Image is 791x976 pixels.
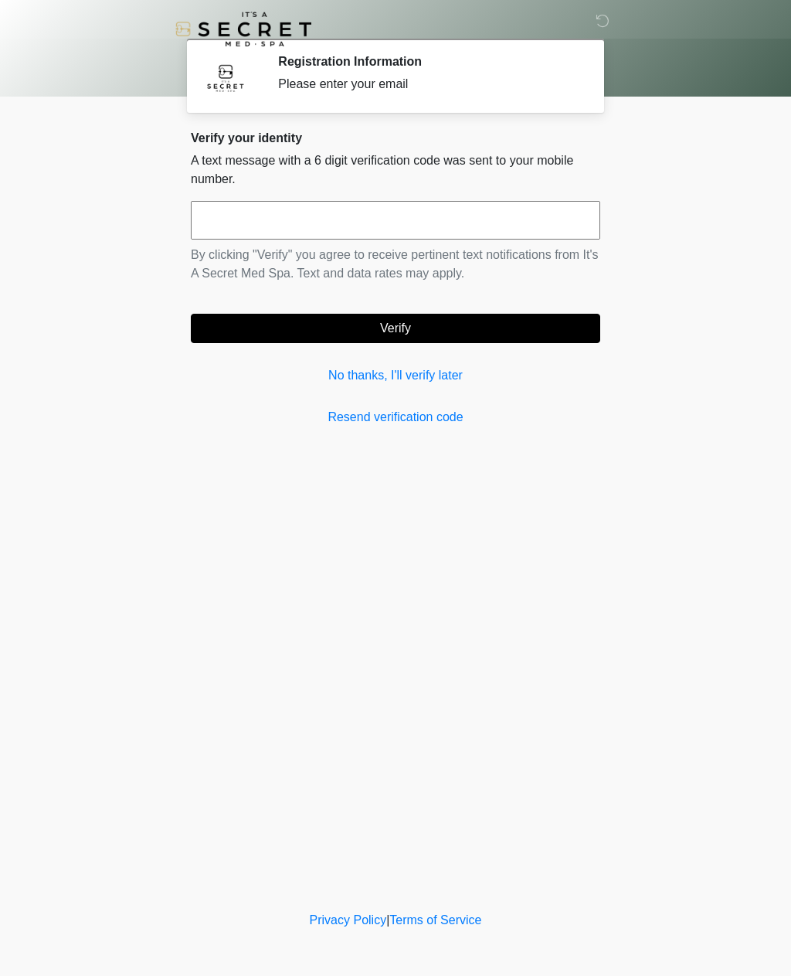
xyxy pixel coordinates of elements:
[386,913,389,927] a: |
[175,12,311,46] img: It's A Secret Med Spa Logo
[191,246,600,283] p: By clicking "Verify" you agree to receive pertinent text notifications from It's A Secret Med Spa...
[191,151,600,189] p: A text message with a 6 digit verification code was sent to your mobile number.
[389,913,481,927] a: Terms of Service
[191,408,600,427] a: Resend verification code
[278,54,577,69] h2: Registration Information
[278,75,577,94] div: Please enter your email
[191,314,600,343] button: Verify
[191,131,600,145] h2: Verify your identity
[191,366,600,385] a: No thanks, I'll verify later
[202,54,249,100] img: Agent Avatar
[310,913,387,927] a: Privacy Policy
